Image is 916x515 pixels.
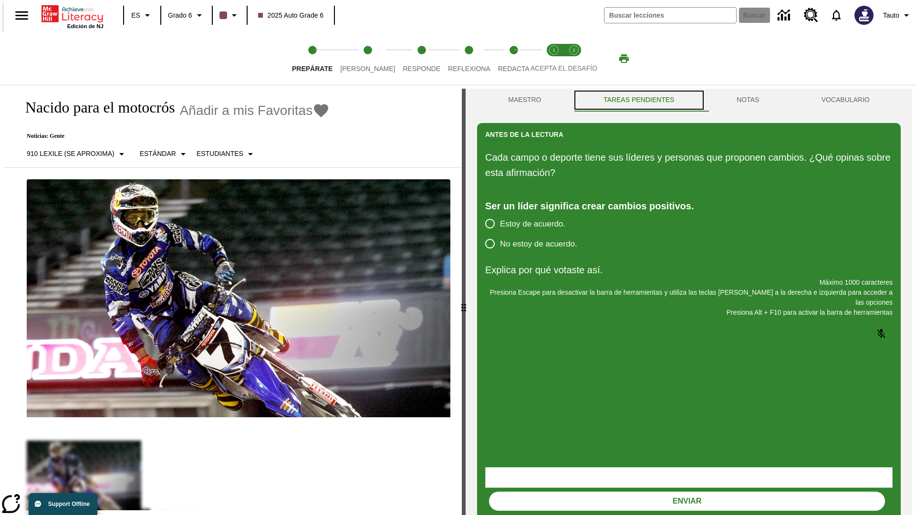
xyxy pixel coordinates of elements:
[333,32,403,85] button: Lee step 2 of 5
[485,308,893,318] p: Presiona Alt + F10 para activar la barra de herramientas
[485,129,563,140] h2: Antes de la lectura
[489,492,885,511] button: Enviar
[340,65,395,72] span: [PERSON_NAME]
[477,89,572,112] button: Maestro
[23,145,131,163] button: Seleccione Lexile, 910 Lexile (Se aproxima)
[466,89,912,515] div: activity
[4,8,139,16] body: Explica por qué votaste así. Máximo 1000 caracteres Presiona Alt + F10 para activar la barra de h...
[485,150,893,180] p: Cada campo o deporte tiene sus líderes y personas que proponen cambios. ¿Qué opinas sobre esta af...
[706,89,791,112] button: NOTAS
[197,149,243,159] p: Estudiantes
[500,218,565,230] span: Estoy de acuerdo.
[4,89,462,510] div: reading
[572,48,575,52] text: 2
[15,133,330,140] p: Noticias: Gente
[42,3,104,29] div: Portada
[67,23,104,29] span: Edición de NJ
[824,3,849,28] a: Notificaciones
[27,179,450,418] img: El corredor de motocrós James Stewart vuela por los aires en su motocicleta de montaña
[870,322,893,345] button: Haga clic para activar la función de reconocimiento de voz
[849,3,879,28] button: Escoja un nuevo avatar
[395,32,448,85] button: Responde step 3 of 5
[8,1,36,30] button: Abrir el menú lateral
[216,7,244,24] button: El color de la clase es café oscuro. Cambiar el color de la clase.
[131,10,140,21] span: ES
[540,32,568,85] button: Acepta el desafío lee step 1 of 2
[572,89,706,112] button: TAREAS PENDIENTES
[440,32,498,85] button: Reflexiona step 4 of 5
[798,2,824,28] a: Centro de recursos, Se abrirá en una pestaña nueva.
[292,65,333,72] span: Prepárate
[136,145,193,163] button: Tipo de apoyo, Estándar
[403,65,440,72] span: Responde
[485,214,585,254] div: poll
[485,288,893,308] p: Presiona Escape para desactivar la barra de herramientas y utiliza las teclas [PERSON_NAME] a la ...
[552,48,555,52] text: 1
[193,145,260,163] button: Seleccionar estudiante
[180,102,330,119] button: Añadir a mis Favoritas - Nacido para el motocrós
[477,89,901,112] div: Instructional Panel Tabs
[531,64,597,72] span: ACEPTA EL DESAFÍO
[462,89,466,515] div: Pulsa la tecla de intro o la barra espaciadora y luego presiona las flechas de derecha e izquierd...
[180,103,313,118] span: Añadir a mis Favoritas
[790,89,901,112] button: VOCABULARIO
[485,198,893,214] div: Ser un líder significa crear cambios positivos.
[15,99,175,116] h1: Nacido para el motocrós
[485,262,893,278] p: Explica por qué votaste así.
[609,50,639,67] button: Imprimir
[48,501,90,507] span: Support Offline
[560,32,588,85] button: Acepta el desafío contesta step 2 of 2
[883,10,899,21] span: Tauto
[29,493,97,515] button: Support Offline
[498,65,530,72] span: Redacta
[284,32,340,85] button: Prepárate step 1 of 5
[27,149,114,159] p: 910 Lexile (Se aproxima)
[168,10,192,21] span: Grado 6
[127,7,157,24] button: Lenguaje: ES, Selecciona un idioma
[879,7,916,24] button: Perfil/Configuración
[485,278,893,288] p: Máximo 1000 caracteres
[500,238,577,250] span: No estoy de acuerdo.
[854,6,874,25] img: Avatar
[140,149,176,159] p: Estándar
[604,8,736,23] input: Buscar campo
[448,65,490,72] span: Reflexiona
[490,32,537,85] button: Redacta step 5 of 5
[258,10,324,21] span: 2025 Auto Grade 6
[164,7,209,24] button: Grado: Grado 6, Elige un grado
[772,2,798,29] a: Centro de información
